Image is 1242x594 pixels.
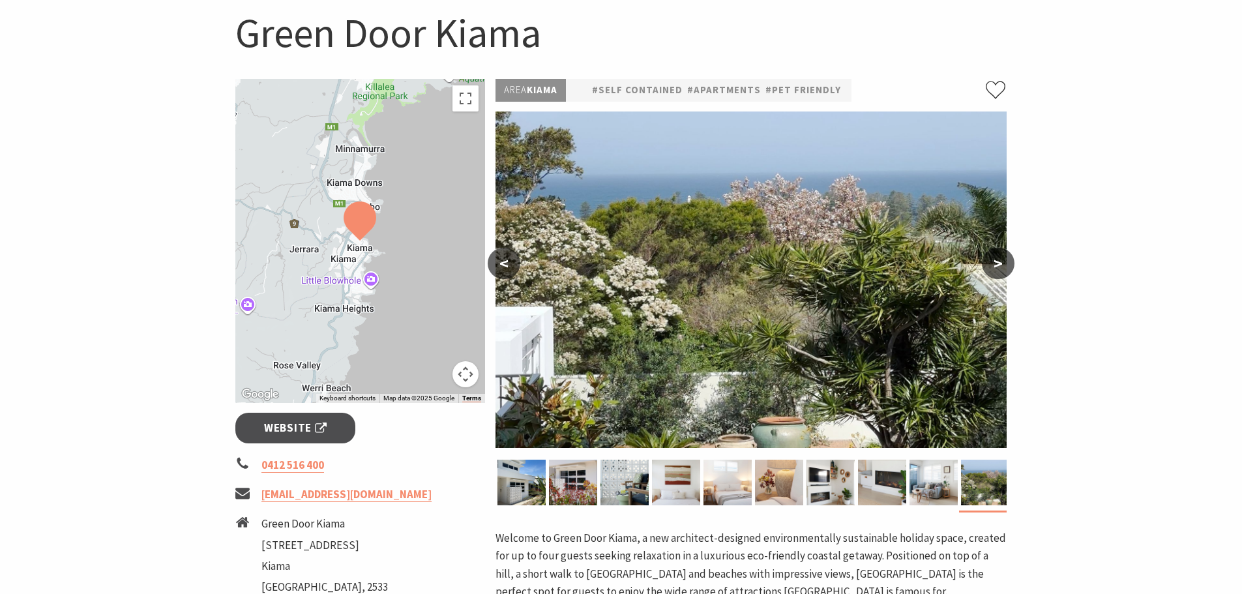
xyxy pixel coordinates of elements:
a: #Self Contained [592,82,683,98]
a: #Apartments [687,82,761,98]
h1: Green Door Kiama [235,7,1007,59]
a: [EMAIL_ADDRESS][DOMAIN_NAME] [261,487,432,502]
a: Website [235,413,356,443]
button: > [982,248,1014,279]
button: Map camera controls [452,361,479,387]
a: #Pet Friendly [765,82,841,98]
a: 0412 516 400 [261,458,324,473]
li: Green Door Kiama [261,515,388,533]
a: Terms [462,394,481,402]
li: Kiama [261,557,388,575]
button: Toggle fullscreen view [452,85,479,111]
span: Website [264,419,327,437]
span: Map data ©2025 Google [383,394,454,402]
button: Keyboard shortcuts [319,394,376,403]
li: [STREET_ADDRESS] [261,537,388,554]
span: Area [504,83,527,96]
a: Open this area in Google Maps (opens a new window) [239,386,282,403]
p: Kiama [495,79,566,102]
button: < [488,248,520,279]
img: Google [239,386,282,403]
